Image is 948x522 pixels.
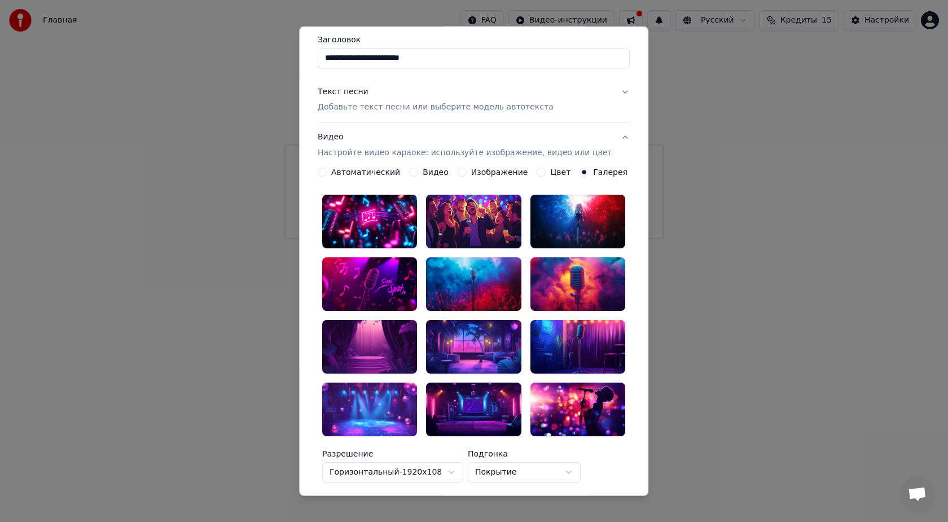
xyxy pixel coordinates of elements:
[318,131,612,159] div: Видео
[318,147,612,159] p: Настройте видео караоке: используйте изображение, видео или цвет
[322,449,463,457] label: Разрешение
[331,168,400,176] label: Автоматический
[594,168,628,176] label: Галерея
[318,77,630,122] button: Текст песниДобавьте текст песни или выберите модель автотекста
[423,168,449,176] label: Видео
[471,168,528,176] label: Изображение
[318,102,554,113] p: Добавьте текст песни или выберите модель автотекста
[468,449,581,457] label: Подгонка
[551,168,571,176] label: Цвет
[318,86,368,97] div: Текст песни
[318,122,630,168] button: ВидеоНастройте видео караоке: используйте изображение, видео или цвет
[318,35,630,43] label: Заголовок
